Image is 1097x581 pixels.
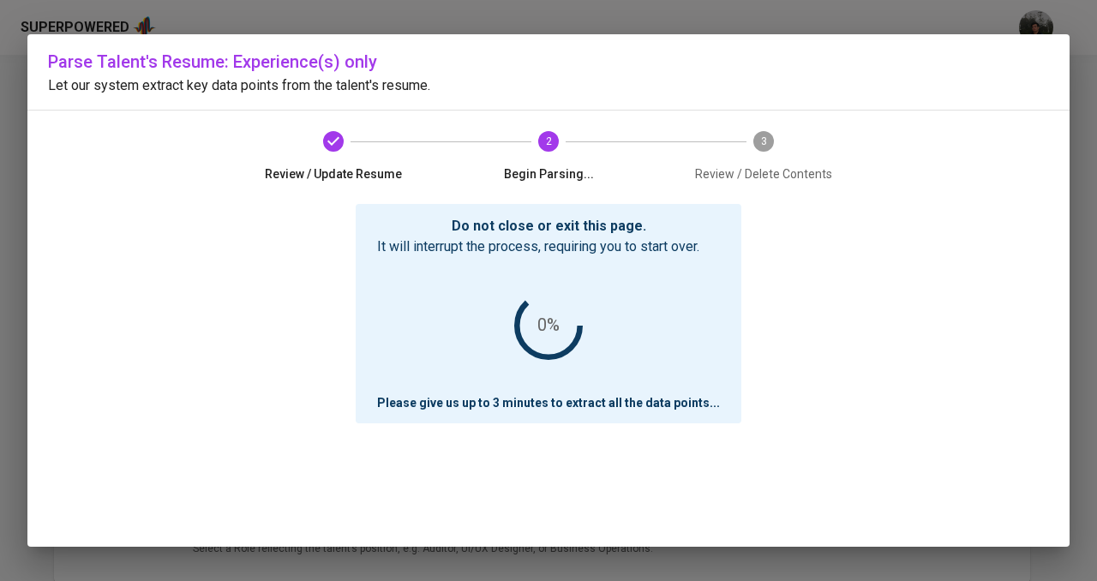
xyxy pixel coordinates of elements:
[760,135,766,147] text: 3
[48,48,1049,75] h6: Parse Talent's Resume: Experience(s) only
[377,237,720,257] p: It will interrupt the process, requiring you to start over.
[448,165,650,183] span: Begin Parsing...
[537,311,560,339] div: 0%
[662,165,864,183] span: Review / Delete Contents
[48,75,1049,96] p: Let our system extract key data points from the talent's resume.
[377,394,720,411] p: Please give us up to 3 minutes to extract all the data points ...
[233,165,435,183] span: Review / Update Resume
[377,216,720,237] p: Do not close or exit this page.
[546,135,552,147] text: 2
